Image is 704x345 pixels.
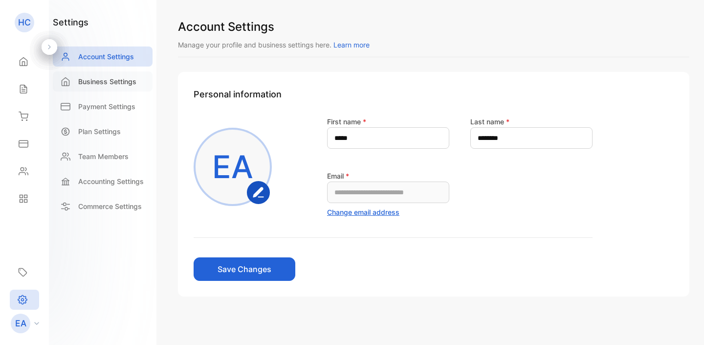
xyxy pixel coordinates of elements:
[78,126,121,137] p: Plan Settings
[194,257,295,281] button: Save Changes
[78,51,134,62] p: Account Settings
[470,117,509,126] label: Last name
[78,76,136,87] p: Business Settings
[53,96,153,116] a: Payment Settings
[212,143,253,190] p: EA
[15,317,26,330] p: EA
[53,196,153,216] a: Commerce Settings
[8,4,37,33] button: Open LiveChat chat widget
[327,207,399,217] button: Change email address
[78,151,129,161] p: Team Members
[194,88,674,101] h1: Personal information
[78,101,135,112] p: Payment Settings
[327,117,366,126] label: First name
[178,18,689,36] h1: Account Settings
[53,146,153,166] a: Team Members
[333,41,370,49] span: Learn more
[53,121,153,141] a: Plan Settings
[327,172,349,180] label: Email
[53,71,153,92] a: Business Settings
[78,176,144,186] p: Accounting Settings
[178,40,689,50] p: Manage your profile and business settings here.
[53,46,153,67] a: Account Settings
[53,171,153,191] a: Accounting Settings
[78,201,142,211] p: Commerce Settings
[53,16,88,29] h1: settings
[18,16,31,29] p: HC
